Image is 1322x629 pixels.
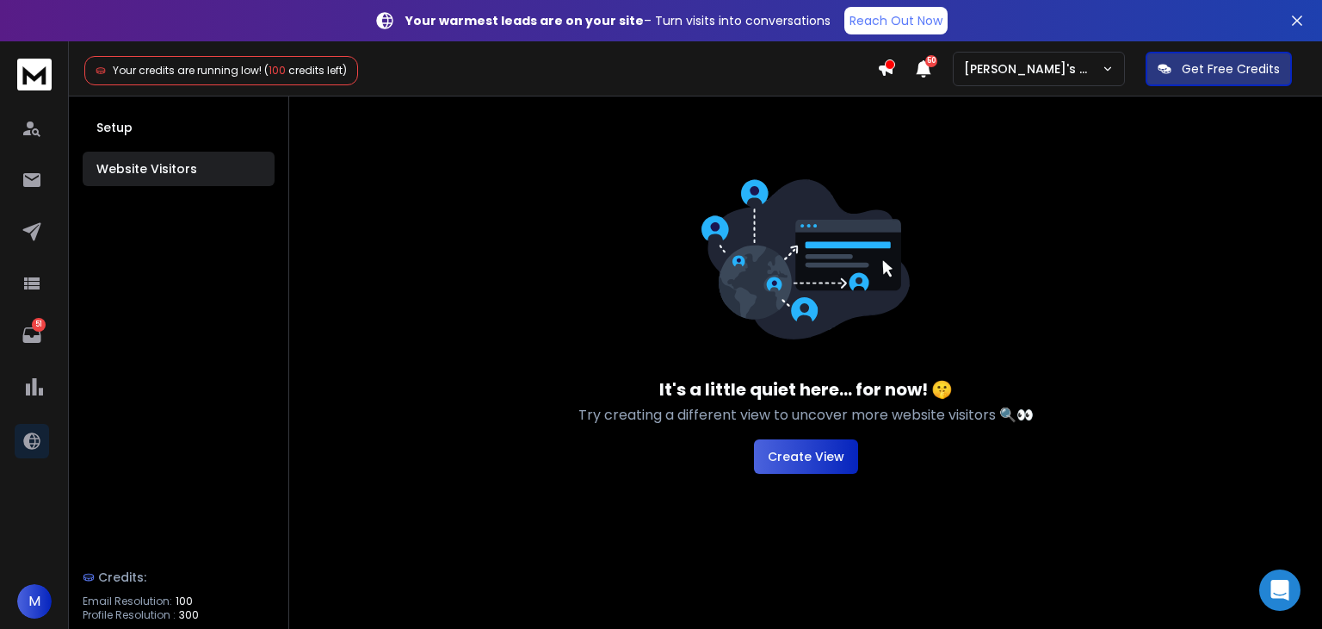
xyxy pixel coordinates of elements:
[754,439,858,474] button: Create View
[113,63,262,78] span: Your credits are running low!
[83,608,176,622] p: Profile Resolution :
[1259,570,1300,611] div: Open Intercom Messenger
[83,595,172,608] p: Email Resolution:
[964,60,1102,78] p: [PERSON_NAME]'s Workspace
[269,63,286,78] span: 100
[98,569,146,586] span: Credits:
[17,584,52,619] button: M
[83,560,275,595] a: Credits:
[15,318,49,352] a: 51
[925,55,937,67] span: 50
[32,318,46,332] p: 51
[578,405,1034,426] p: Try creating a different view to uncover more website visitors 🔍👀
[405,12,644,29] strong: Your warmest leads are on your site
[659,377,953,402] h3: It's a little quiet here... for now! 🤫
[264,63,347,78] span: ( credits left)
[17,59,52,90] img: logo
[176,595,193,608] span: 100
[83,152,275,186] button: Website Visitors
[844,7,948,34] a: Reach Out Now
[179,608,199,622] span: 300
[849,12,942,29] p: Reach Out Now
[405,12,831,29] p: – Turn visits into conversations
[1182,60,1280,78] p: Get Free Credits
[1146,52,1292,86] button: Get Free Credits
[83,110,275,145] button: Setup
